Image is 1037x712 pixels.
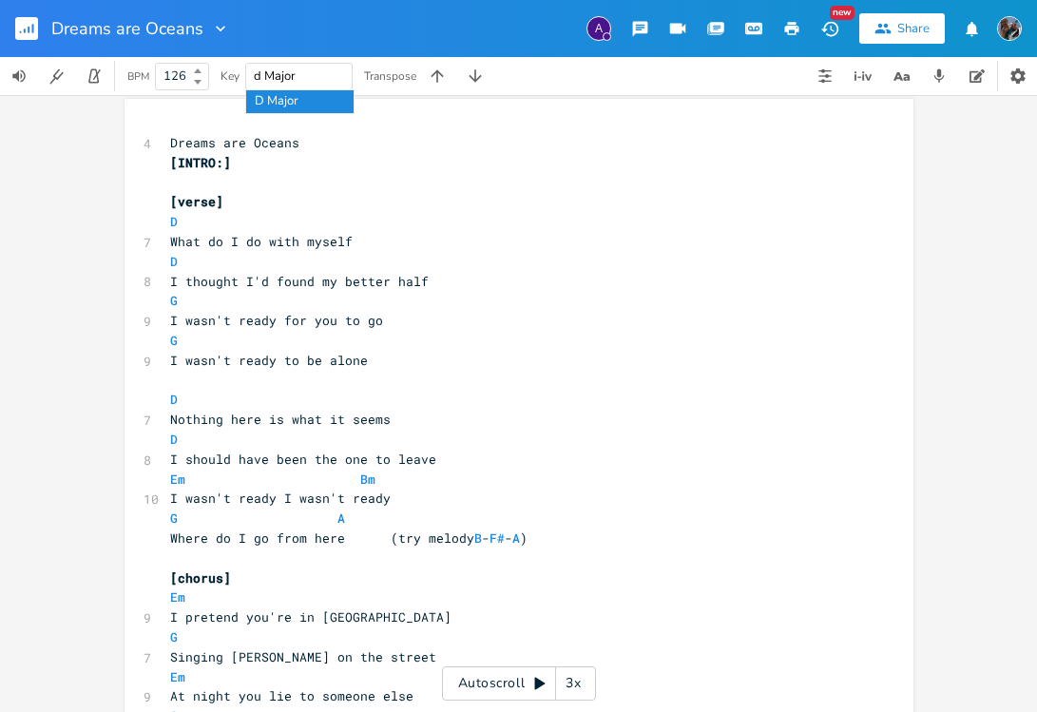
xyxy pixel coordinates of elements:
[170,391,178,408] span: D
[170,510,178,527] span: G
[170,588,185,606] span: Em
[364,70,416,82] div: Transpose
[170,253,178,270] span: D
[442,666,596,701] div: Autoscroll
[170,529,528,547] span: Where do I go from here (try melody - - )
[586,16,611,41] div: alliemoss
[170,312,383,329] span: I wasn't ready for you to go
[221,70,240,82] div: Key
[170,451,436,468] span: I should have been the one to leave
[859,13,945,44] button: Share
[170,648,436,665] span: Singing [PERSON_NAME] on the street
[170,332,178,349] span: G
[170,668,185,685] span: Em
[997,16,1022,41] img: Teresa Chandler
[127,71,149,82] div: BPM
[170,154,231,171] span: [INTRO:]
[512,529,520,547] span: A
[170,569,231,587] span: [chorus]
[51,20,203,37] span: Dreams are Oceans
[170,431,178,448] span: D
[246,90,354,113] div: D Major
[490,529,505,547] span: F#
[170,411,391,428] span: Nothing here is what it seems
[337,510,345,527] span: A
[170,687,413,704] span: At night you lie to someone else
[170,490,391,507] span: I wasn't ready I wasn't ready
[170,233,353,250] span: What do I do with myself
[170,352,368,369] span: I wasn't ready to be alone
[897,20,930,37] div: Share
[170,134,299,151] span: Dreams are Oceans
[170,193,223,210] span: [verse]
[170,628,178,645] span: G
[360,471,375,488] span: Bm
[170,213,178,230] span: D
[170,608,451,625] span: I pretend you're in [GEOGRAPHIC_DATA]
[170,292,178,309] span: G
[811,11,849,46] button: New
[170,471,185,488] span: Em
[556,666,590,701] div: 3x
[474,529,482,547] span: B
[170,273,429,290] span: I thought I'd found my better half
[830,6,855,20] div: New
